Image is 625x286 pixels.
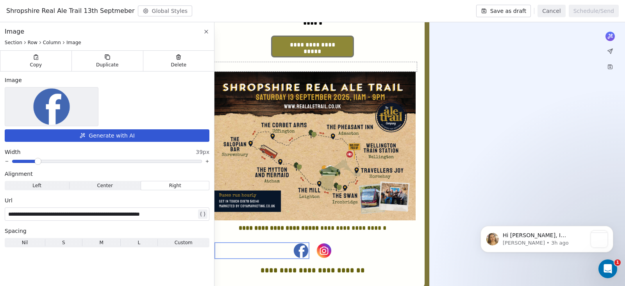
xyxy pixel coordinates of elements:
button: Cancel [537,5,565,17]
img: Selected image [32,88,71,126]
span: Shropshire Real Ale Trail 13th Septmeber [6,6,135,16]
button: Global Styles [138,5,193,16]
span: Copy [30,62,42,68]
span: 1 [614,259,621,266]
span: 39px [196,148,209,156]
span: Section [5,39,22,46]
span: S [62,239,65,246]
iframe: Intercom notifications message [469,210,625,265]
span: Delete [171,62,187,68]
button: Schedule/Send [569,5,619,17]
span: Image [5,27,24,36]
span: Center [97,182,112,189]
span: M [99,239,103,246]
span: Url [5,197,12,204]
span: Width [5,148,21,156]
span: Image [5,76,22,84]
span: Column [43,39,61,46]
span: Spacing [5,227,27,235]
span: Alignment [5,170,33,178]
span: L [138,239,141,246]
span: Row [28,39,37,46]
iframe: Intercom live chat [598,259,617,278]
span: Image [66,39,81,46]
button: Save as draft [476,5,531,17]
span: Nil [22,239,28,246]
button: Generate with AI [5,129,209,142]
span: Left [32,182,41,189]
span: Duplicate [96,62,118,68]
span: Custom [175,239,193,246]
